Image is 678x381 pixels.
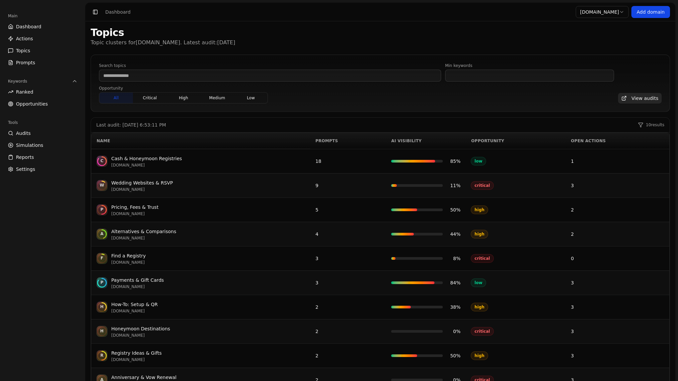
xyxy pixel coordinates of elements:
span: 38 % [447,304,461,310]
div: Last audit: [DATE] 6:53:11 PM [96,122,166,128]
div: 3 [571,328,664,335]
span: P [100,280,103,285]
span: high [471,206,488,214]
span: low [471,157,485,165]
span: H [100,328,104,334]
a: Actions [5,33,80,44]
div: Alternatives & Comparisons [111,227,176,235]
div: 2 [316,328,381,335]
span: P [100,207,103,212]
div: 3 [571,352,664,359]
div: AI Visibility [391,138,460,144]
label: Search topics [99,63,441,68]
label: Min keywords [445,63,614,68]
div: Pricing, Fees & Trust [111,203,159,211]
div: 18 [316,158,381,165]
label: Opportunity [99,86,268,91]
a: Settings [5,164,80,175]
span: Settings [16,166,35,173]
div: 3 [571,182,664,189]
button: all [99,93,133,103]
span: Opportunities [16,101,48,107]
span: Simulations [16,142,43,149]
button: medium [200,93,234,103]
div: 9 [316,182,381,189]
div: [DOMAIN_NAME] [111,284,164,289]
a: Reports [5,152,80,163]
div: Prompts [316,138,381,144]
button: critical [133,93,167,103]
h1: Topics [91,27,235,39]
span: Dashboard [16,23,41,30]
div: Cash & Honeymoon Registries [111,155,182,163]
span: Ranked [16,89,33,95]
span: 8 % [447,255,461,262]
a: View audits [618,93,662,104]
span: 50 % [447,206,461,213]
span: 84 % [447,279,461,286]
span: Prompts [16,59,35,66]
span: Reports [16,154,34,161]
div: 2 [571,231,664,237]
div: 0 [571,255,664,262]
span: Actions [16,35,33,42]
span: critical [471,182,493,190]
p: Topic clusters for [DOMAIN_NAME] . Latest audit: [DATE] [91,39,235,47]
div: 4 [316,231,381,237]
div: Payments & Gift Cards [111,276,164,284]
div: 3 [316,279,381,286]
a: Audits [5,128,80,139]
a: Simulations [5,140,80,151]
div: [DOMAIN_NAME] [111,357,162,362]
span: high [471,352,488,360]
span: W [100,183,104,188]
div: Opportunity [471,138,560,144]
span: F [101,255,104,261]
div: Wedding Websites & RSVP [111,179,173,187]
span: R [100,353,104,358]
div: Main [5,11,80,21]
div: [DOMAIN_NAME] [111,308,158,314]
span: 11 % [447,182,461,189]
span: Audits [16,130,31,137]
div: Find a Registry [111,252,146,260]
div: 1 [571,158,664,165]
div: 5 [316,206,381,213]
div: Honeymoon Destinations [111,325,170,333]
div: 2 [316,304,381,310]
div: [DOMAIN_NAME] [111,211,159,216]
span: 0 % [447,328,461,335]
span: critical [471,327,493,335]
div: [DOMAIN_NAME] [111,187,173,192]
div: 3 [571,304,664,310]
div: [DOMAIN_NAME] [111,163,182,168]
a: Ranked [5,87,80,97]
span: 85 % [447,158,461,165]
a: Prompts [5,57,80,68]
span: Topics [16,47,30,54]
button: low [234,93,268,103]
span: high [471,230,488,238]
span: high [471,303,488,311]
span: H [100,304,104,310]
button: Keywords [5,76,80,87]
span: low [471,279,485,287]
div: Open Actions [571,138,664,144]
span: 44 % [447,231,461,237]
a: Add domain [631,6,670,18]
div: 3 [316,255,381,262]
div: Tools [5,117,80,128]
div: Registry Ideas & Gifts [111,349,162,357]
div: 2 [571,206,664,213]
div: 3 [571,279,664,286]
span: 10 results [646,122,664,128]
div: 2 [316,352,381,359]
button: high [167,93,200,103]
span: A [100,231,104,237]
a: Topics [5,45,80,56]
span: C [100,158,103,164]
div: [DOMAIN_NAME] [111,235,176,241]
span: 50 % [447,352,461,359]
span: critical [471,254,493,262]
div: [DOMAIN_NAME] [111,333,170,338]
